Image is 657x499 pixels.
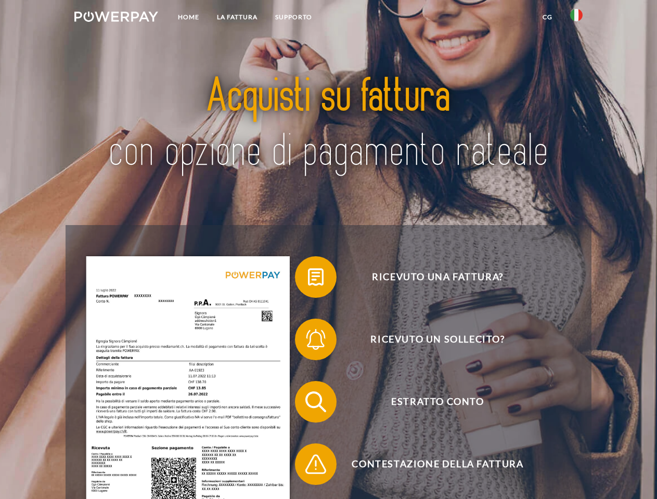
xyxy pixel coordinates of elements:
[310,256,565,298] span: Ricevuto una fattura?
[303,389,329,415] img: qb_search.svg
[310,319,565,360] span: Ricevuto un sollecito?
[295,319,565,360] button: Ricevuto un sollecito?
[534,8,561,27] a: CG
[303,264,329,290] img: qb_bill.svg
[303,451,329,477] img: qb_warning.svg
[169,8,208,27] a: Home
[310,443,565,485] span: Contestazione della fattura
[74,11,158,22] img: logo-powerpay-white.svg
[303,326,329,352] img: qb_bell.svg
[295,256,565,298] button: Ricevuto una fattura?
[266,8,321,27] a: Supporto
[310,381,565,423] span: Estratto conto
[295,443,565,485] button: Contestazione della fattura
[570,9,583,21] img: it
[208,8,266,27] a: LA FATTURA
[295,381,565,423] button: Estratto conto
[99,50,558,199] img: title-powerpay_it.svg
